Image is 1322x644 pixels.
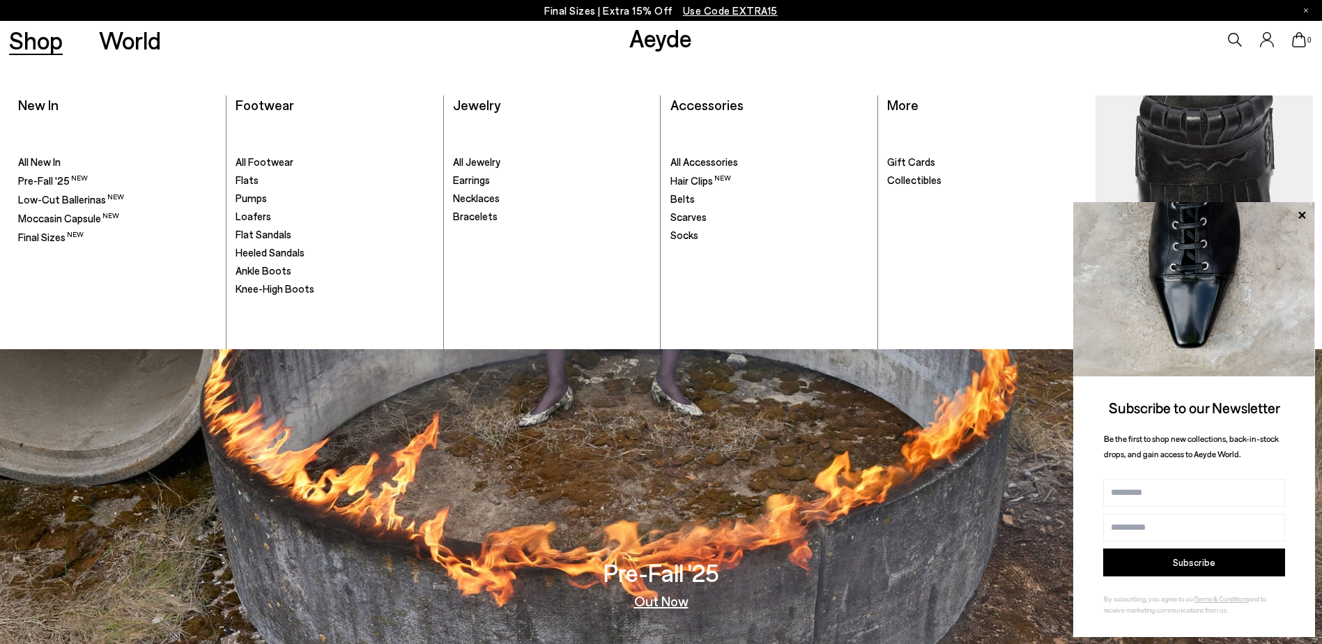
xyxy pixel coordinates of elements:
a: Loafers [236,210,434,224]
span: Moccasin Capsule [18,212,119,224]
a: Flat Sandals [236,228,434,242]
span: Flats [236,174,259,186]
a: Shop [9,28,63,52]
a: Terms & Conditions [1194,595,1249,603]
span: Hair Clips [670,174,731,187]
a: Scarves [670,210,869,224]
a: Moccasin Capsule [1096,95,1313,340]
a: Final Sizes [18,230,217,245]
a: All New In [18,155,217,169]
a: Flats [236,174,434,187]
span: By subscribing, you agree to our [1104,595,1194,603]
a: World [99,28,161,52]
a: Ankle Boots [236,264,434,278]
span: Necklaces [453,192,500,204]
span: All Accessories [670,155,738,168]
span: Pumps [236,192,267,204]
span: Flat Sandals [236,228,291,240]
span: Scarves [670,210,707,223]
span: Pre-Fall '25 [18,174,88,187]
span: 0 [1306,36,1313,44]
span: Loafers [236,210,271,222]
img: ca3f721fb6ff708a270709c41d776025.jpg [1073,202,1315,376]
h3: Pre-Fall '25 [604,560,719,585]
span: Ankle Boots [236,264,291,277]
a: Pumps [236,192,434,206]
a: Out Now [634,594,689,608]
a: Socks [670,229,869,243]
a: Accessories [670,96,744,113]
span: Heeled Sandals [236,246,305,259]
a: Belts [670,192,869,206]
a: More [887,96,919,113]
a: New In [18,96,59,113]
a: Heeled Sandals [236,246,434,260]
a: Footwear [236,96,294,113]
a: All Accessories [670,155,869,169]
button: Subscribe [1103,549,1285,576]
a: Knee-High Boots [236,282,434,296]
a: Earrings [453,174,652,187]
a: Hair Clips [670,174,869,188]
a: Necklaces [453,192,652,206]
span: Low-Cut Ballerinas [18,193,124,206]
span: Knee-High Boots [236,282,314,295]
span: Be the first to shop new collections, back-in-stock drops, and gain access to Aeyde World. [1104,434,1279,459]
a: Gift Cards [887,155,1086,169]
a: All Footwear [236,155,434,169]
span: Final Sizes [18,231,84,243]
a: Aeyde [629,23,692,52]
a: 0 [1292,32,1306,47]
a: Collectibles [887,174,1086,187]
img: Mobile_e6eede4d-78b8-4bd1-ae2a-4197e375e133_900x.jpg [1096,95,1313,340]
span: Collectibles [887,174,941,186]
a: Jewelry [453,96,500,113]
span: Navigate to /collections/ss25-final-sizes [683,4,778,17]
span: Gift Cards [887,155,935,168]
p: Final Sizes | Extra 15% Off [544,2,778,20]
span: Belts [670,192,695,205]
a: All Jewelry [453,155,652,169]
a: Moccasin Capsule [18,211,217,226]
span: All Jewelry [453,155,500,168]
a: Bracelets [453,210,652,224]
span: All Footwear [236,155,293,168]
span: All New In [18,155,61,168]
span: Subscribe to our Newsletter [1109,399,1280,416]
span: Socks [670,229,698,241]
span: Earrings [453,174,490,186]
a: Low-Cut Ballerinas [18,192,217,207]
a: Pre-Fall '25 [18,174,217,188]
span: Bracelets [453,210,498,222]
